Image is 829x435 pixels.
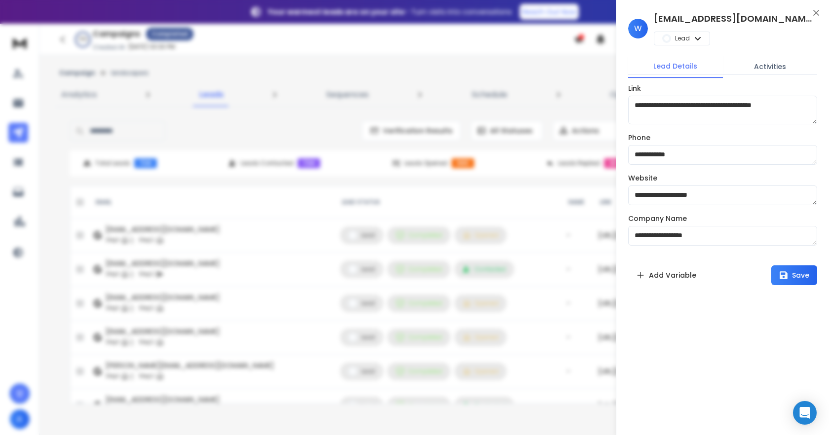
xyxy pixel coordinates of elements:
[628,215,687,222] label: Company Name
[628,134,650,141] label: Phone
[628,55,723,78] button: Lead Details
[628,85,641,92] label: Link
[771,265,817,285] button: Save
[628,175,657,181] label: Website
[628,19,648,38] span: W
[723,56,818,77] button: Activities
[628,265,704,285] button: Add Variable
[654,12,812,26] h1: [EMAIL_ADDRESS][DOMAIN_NAME]
[793,401,817,425] div: Open Intercom Messenger
[675,35,690,42] p: Lead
